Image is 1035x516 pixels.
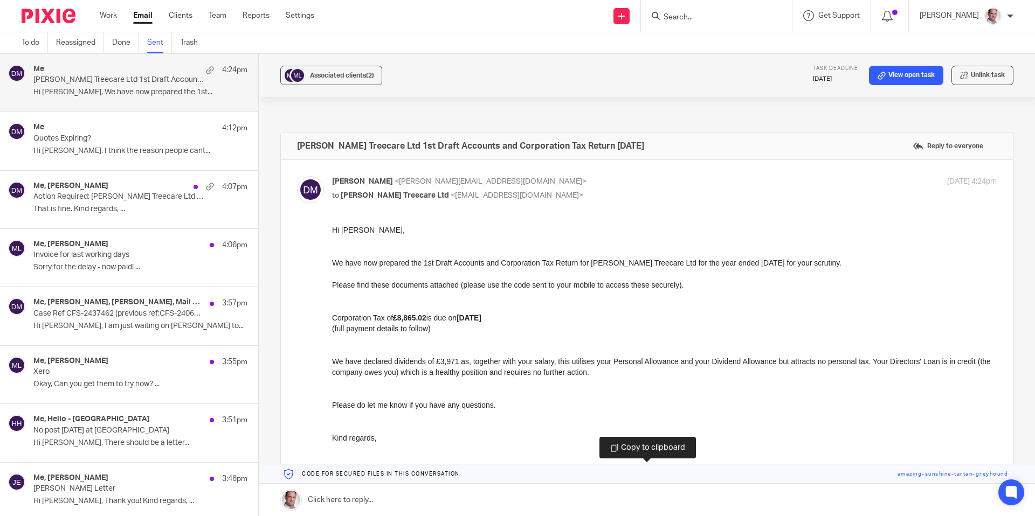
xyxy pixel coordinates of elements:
h4: Me, [PERSON_NAME], [PERSON_NAME], Mail Delivery Subsystem [33,298,204,307]
p: 4:06pm [222,240,247,250]
p: 4:07pm [222,182,247,192]
img: svg%3E [8,65,25,82]
span: Get Support [818,12,860,19]
img: Munro%20Partners-3202.jpg [984,8,1002,25]
p: 4:24pm [222,65,247,75]
span: (2) [366,72,374,79]
p: Hi [PERSON_NAME], Thank you! Kind regards, ... [33,497,247,506]
a: To do [22,32,48,53]
a: Settings [286,10,314,21]
a: Trash [180,32,206,53]
img: svg%3E [297,176,324,203]
p: 3:57pm [222,298,247,309]
p: [PERSON_NAME] Letter [33,484,205,493]
a: Reassigned [56,32,104,53]
p: 4:12pm [222,123,247,134]
span: [PERSON_NAME] [332,178,393,185]
p: That is fine. Kind regards, ... [33,205,247,214]
p: Okay, Can you get them to try now? ... [33,380,247,389]
img: svg%3E [8,415,25,432]
p: No post [DATE] at [GEOGRAPHIC_DATA] [33,426,205,435]
h4: Me, Hello - [GEOGRAPHIC_DATA] [33,415,150,424]
span: <[PERSON_NAME][EMAIL_ADDRESS][DOMAIN_NAME]> [395,178,586,185]
img: svg%3E [8,298,25,315]
h4: Me, [PERSON_NAME] [33,473,108,483]
span: Task deadline [813,66,858,71]
button: Unlink task [951,66,1013,85]
p: Hi [PERSON_NAME], We have now prepared the 1st... [33,88,247,97]
p: 3:55pm [222,357,247,367]
p: [PERSON_NAME] [920,10,979,21]
p: Sorry for the delay - now paid! ... [33,263,247,272]
img: svg%3E [8,123,25,140]
span: <[EMAIL_ADDRESS][DOMAIN_NAME]> [451,192,583,199]
p: Quotes Expiring? [33,134,205,143]
span: Associated clients [310,72,374,79]
p: Hi [PERSON_NAME], I am just waiting on [PERSON_NAME] to... [33,322,247,331]
a: Team [209,10,226,21]
img: svg%3E [8,182,25,199]
img: svg%3E [8,240,25,257]
input: Search [663,13,760,23]
img: svg%3E [289,67,306,83]
p: 3:46pm [222,473,247,484]
h4: Me, [PERSON_NAME] [33,357,108,366]
span: [PERSON_NAME] Treecare Ltd [341,192,449,199]
img: svg%3E [8,473,25,491]
a: Done [112,32,139,53]
label: Reply to everyone [910,138,986,154]
p: [DATE] [813,75,858,83]
p: Hi [PERSON_NAME], There should be a letter... [33,438,247,448]
img: Pixie [22,9,75,23]
a: Sent [147,32,172,53]
p: Case Ref CFS-2437462 (previous ref:CFS-2406100) [PERSON_NAME] UTR 4820659929 [33,309,205,318]
p: [DATE] 4:24pm [947,176,997,187]
h4: Me [33,65,44,74]
h4: Me, [PERSON_NAME] [33,240,108,249]
h4: [PERSON_NAME] Treecare Ltd 1st Draft Accounts and Corporation Tax Return [DATE] [297,141,644,151]
a: Email [133,10,153,21]
p: Hi [PERSON_NAME], I think the reason people cant... [33,147,247,156]
a: Work [100,10,117,21]
a: Clients [169,10,192,21]
img: svg%3E [283,67,299,83]
span: to [332,192,339,199]
a: Reports [243,10,270,21]
p: [PERSON_NAME] Treecare Ltd 1st Draft Accounts and Corporation Tax Return [DATE] [33,75,205,85]
strong: [DATE] [125,89,149,97]
p: Action Required: [PERSON_NAME] Treecare Ltd YE Accounts [DATE] [33,192,205,201]
p: Xero [33,367,205,376]
p: Invoice for last working days [33,250,205,260]
h4: Me, [PERSON_NAME] [33,182,108,191]
strong: £8,865.02 [61,89,94,97]
h4: Me [33,123,44,132]
button: Associated clients(2) [280,66,382,85]
img: svg%3E [8,357,25,374]
a: View open task [869,66,943,85]
p: 3:51pm [222,415,247,426]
